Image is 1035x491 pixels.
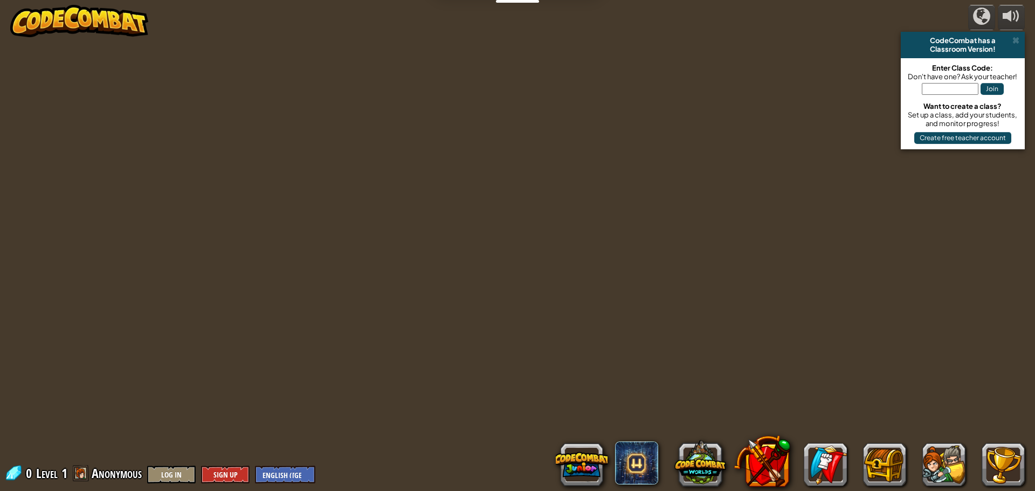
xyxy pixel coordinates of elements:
[92,465,142,482] span: Anonymous
[905,36,1020,45] div: CodeCombat has a
[10,5,148,37] img: CodeCombat - Learn how to code by playing a game
[906,72,1019,81] div: Don't have one? Ask your teacher!
[201,466,250,483] button: Sign Up
[981,83,1004,95] button: Join
[998,5,1025,30] button: Adjust volume
[906,64,1019,72] div: Enter Class Code:
[906,110,1019,128] div: Set up a class, add your students, and monitor progress!
[906,102,1019,110] div: Want to create a class?
[26,465,35,482] span: 0
[905,45,1020,53] div: Classroom Version!
[968,5,995,30] button: Campaigns
[914,132,1011,144] button: Create free teacher account
[147,466,196,483] button: Log In
[36,465,58,482] span: Level
[61,465,67,482] span: 1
